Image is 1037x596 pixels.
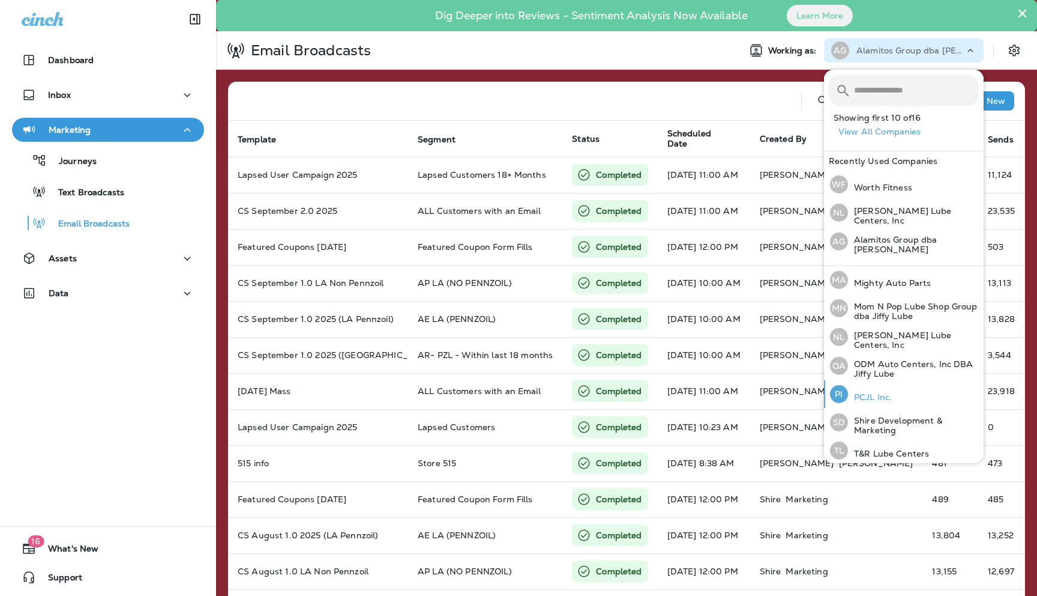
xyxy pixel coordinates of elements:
[830,299,848,317] div: MN
[848,392,892,402] p: PCJL Inc.
[824,380,984,408] button: PIPCJL Inc.
[839,458,913,468] p: [PERSON_NAME]
[987,96,1005,106] p: New
[978,445,1034,481] td: 473
[922,481,978,517] td: 489
[418,422,495,433] span: Lapsed Customers
[418,458,456,469] span: Store 515
[824,171,984,198] button: WFWorth Fitness
[418,242,533,252] span: Featured Coupon Form Fills
[658,229,750,265] td: [DATE] 12:00 PM
[988,135,1014,145] span: Sends
[418,494,533,505] span: Featured Coupon Form Fills
[12,179,204,204] button: Text Broadcasts
[1017,4,1028,23] button: Close
[12,246,204,270] button: Assets
[848,330,979,350] p: [PERSON_NAME] Lube Centers, Inc
[418,530,496,541] span: AE LA (PENNZOIL)
[667,129,730,149] span: Scheduled Date
[978,193,1034,229] td: 23,535
[596,277,642,289] p: Completed
[824,408,984,437] button: SDShire Development & Marketing
[922,445,978,481] td: 481
[978,481,1034,517] td: 485
[834,123,984,141] button: View All Companies
[12,148,204,173] button: Journeys
[978,373,1034,409] td: 23,918
[596,313,642,325] p: Completed
[824,151,984,171] div: Recently Used Companies
[848,235,979,254] p: Alamitos Group dba [PERSON_NAME]
[12,565,204,589] button: Support
[49,254,77,263] p: Assets
[824,266,984,294] button: MAMighty Auto Parts
[760,386,834,396] p: [PERSON_NAME]
[49,288,69,298] p: Data
[760,494,781,504] p: Shire
[572,133,600,144] span: Status
[658,301,750,337] td: [DATE] 10:00 AM
[824,437,984,464] button: TLT&R Lube Centers
[786,567,828,576] p: Marketing
[238,458,398,468] p: 515 info
[238,422,398,432] p: Lapsed User Campaign 2025
[760,170,834,180] p: [PERSON_NAME]
[238,135,276,145] span: Template
[36,544,98,558] span: What's New
[418,350,553,360] span: AR- PZL - Within last 18 months
[238,242,398,252] p: Featured Coupons September 2025
[760,242,834,252] p: [PERSON_NAME]
[811,89,835,113] button: Search Email Broadcasts
[246,41,371,59] p: Email Broadcasts
[978,265,1034,301] td: 13,113
[824,351,984,380] button: OAODM Auto Centers, Inc DBA Jiffy Lube
[786,494,828,504] p: Marketing
[830,271,848,289] div: MA
[238,350,398,360] p: CS September 1.0 2025 (AR)
[12,537,204,561] button: 16What's New
[658,481,750,517] td: [DATE] 12:00 PM
[46,187,124,199] p: Text Broadcasts
[824,227,984,256] button: AGAlamitos Group dba [PERSON_NAME]
[830,357,848,375] div: OA
[418,134,471,145] span: Segment
[922,553,978,589] td: 13,155
[1003,40,1025,61] button: Settings
[418,314,496,324] span: AE LA (PENNZOIL)
[760,133,807,144] span: Created By
[830,175,848,193] div: WF
[978,517,1034,553] td: 13,252
[596,205,642,217] p: Completed
[596,421,642,433] p: Completed
[238,314,398,324] p: CS September 1.0 2025 (LA Pennzoil)
[760,567,781,576] p: Shire
[596,529,642,541] p: Completed
[760,458,834,468] p: [PERSON_NAME]
[667,129,745,149] span: Scheduled Date
[830,442,848,460] div: TL
[48,55,94,65] p: Dashboard
[658,445,750,481] td: [DATE] 8:38 AM
[238,567,398,576] p: CS August 1.0 LA Non Pennzoil
[46,219,130,230] p: Email Broadcasts
[848,278,931,288] p: Mighty Auto Parts
[12,118,204,142] button: Marketing
[658,193,750,229] td: [DATE] 11:00 AM
[830,413,848,431] div: SD
[418,205,541,216] span: ALL Customers with an Email
[786,531,828,540] p: Marketing
[596,565,642,577] p: Completed
[12,48,204,72] button: Dashboard
[596,493,642,505] p: Completed
[848,416,979,435] p: Shire Development & Marketing
[978,409,1034,445] td: 0
[238,170,398,180] p: Lapsed User Campaign 2025
[831,41,849,59] div: AG
[400,14,783,17] p: Dig Deeper into Reviews - Sentiment Analysis Now Available
[760,314,834,324] p: [PERSON_NAME]
[178,7,212,31] button: Collapse Sidebar
[658,337,750,373] td: [DATE] 10:00 AM
[787,5,853,26] button: Learn More
[238,278,398,288] p: CS September 1.0 LA Non Pennzoil
[596,457,642,469] p: Completed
